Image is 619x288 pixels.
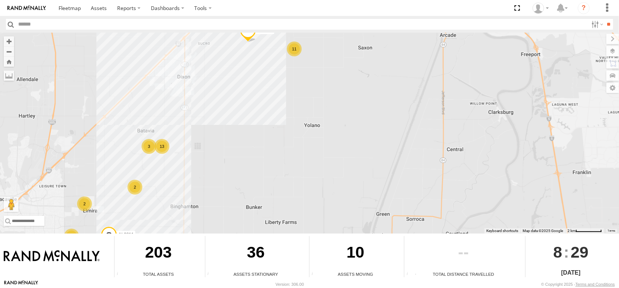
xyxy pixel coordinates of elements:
[565,228,604,234] button: Map Scale: 2 km per 67 pixels
[4,57,14,67] button: Zoom Home
[115,272,126,277] div: Total number of Enabled Assets
[589,19,605,30] label: Search Filter Options
[115,271,202,277] div: Total Assets
[4,250,100,263] img: Rand McNally
[142,139,156,154] div: 3
[77,196,92,211] div: 2
[64,229,79,244] div: 2
[4,197,19,212] button: Drag Pegman onto the map to open Street View
[567,229,576,233] span: 2 km
[205,271,307,277] div: Assets Stationary
[526,236,616,268] div: :
[608,229,616,232] a: Terms (opens in new tab)
[155,139,169,154] div: 13
[486,228,518,234] button: Keyboard shortcuts
[309,272,321,277] div: Total number of assets current in transit.
[578,2,590,14] i: ?
[4,70,14,81] label: Measure
[571,236,589,268] span: 29
[404,271,522,277] div: Total Distance Travelled
[541,282,615,287] div: © Copyright 2025 -
[205,236,307,271] div: 36
[115,236,202,271] div: 203
[4,281,38,288] a: Visit our Website
[276,282,304,287] div: Version: 306.00
[4,36,14,46] button: Zoom in
[205,272,216,277] div: Total number of assets current stationary.
[530,3,552,14] div: Dennis Braga
[526,268,616,277] div: [DATE]
[119,232,134,237] span: AL2311
[576,282,615,287] a: Terms and Conditions
[523,229,563,233] span: Map data ©2025 Google
[606,83,619,93] label: Map Settings
[7,6,46,11] img: rand-logo.svg
[287,42,302,56] div: 11
[404,272,416,277] div: Total distance travelled by all assets within specified date range and applied filters
[128,180,142,195] div: 2
[553,236,562,268] span: 8
[309,236,401,271] div: 10
[309,271,401,277] div: Assets Moving
[4,46,14,57] button: Zoom out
